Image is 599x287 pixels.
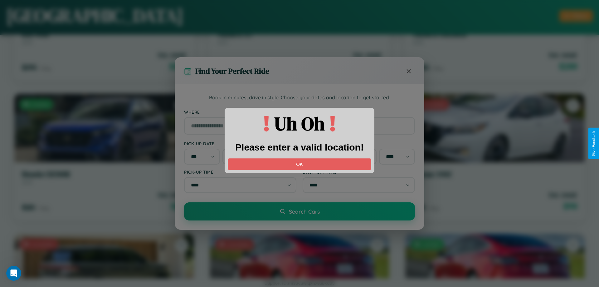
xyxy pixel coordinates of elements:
[184,141,296,146] label: Pick-up Date
[184,109,415,115] label: Where
[303,169,415,175] label: Drop-off Time
[303,141,415,146] label: Drop-off Date
[289,208,320,215] span: Search Cars
[195,66,269,76] h3: Find Your Perfect Ride
[184,94,415,102] p: Book in minutes, drive in style. Choose your dates and location to get started.
[184,169,296,175] label: Pick-up Time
